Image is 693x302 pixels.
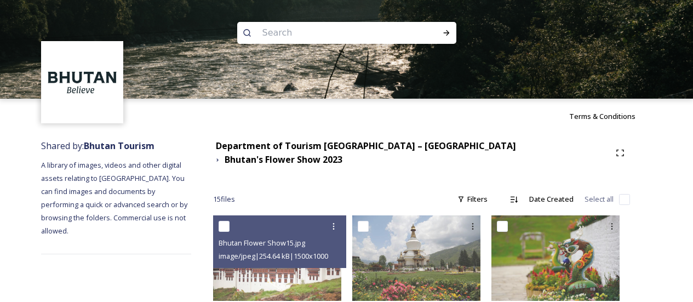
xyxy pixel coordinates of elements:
span: Select all [585,194,614,204]
input: Search [257,21,407,45]
strong: Bhutan's Flower Show 2023 [225,153,342,166]
img: BT_Logo_BB_Lockup_CMYK_High%2520Res.jpg [43,43,122,122]
img: Bhutan Flower Show1.jpg [352,215,480,301]
strong: Bhutan Tourism [84,140,154,152]
div: Filters [452,189,493,210]
span: Terms & Conditions [569,111,635,121]
span: 15 file s [213,194,235,204]
div: Date Created [524,189,579,210]
img: Bhutan Flower Show3.jpg [491,215,620,301]
span: A library of images, videos and other digital assets relating to [GEOGRAPHIC_DATA]. You can find ... [41,160,189,236]
span: image/jpeg | 254.64 kB | 1500 x 1000 [219,251,328,261]
span: Bhutan Flower Show15.jpg [219,238,305,248]
span: Shared by: [41,140,154,152]
strong: Department of Tourism [GEOGRAPHIC_DATA] – [GEOGRAPHIC_DATA] [216,140,516,152]
a: Terms & Conditions [569,110,652,123]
